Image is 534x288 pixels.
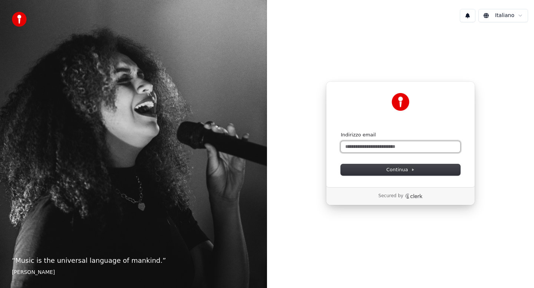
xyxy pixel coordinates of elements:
span: Continua [386,166,415,173]
button: Continua [341,164,460,175]
img: Youka [392,93,409,111]
label: Indirizzo email [341,132,376,138]
img: youka [12,12,27,27]
p: Secured by [378,193,403,199]
p: “ Music is the universal language of mankind. ” [12,255,255,266]
a: Clerk logo [405,193,423,199]
footer: [PERSON_NAME] [12,269,255,276]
